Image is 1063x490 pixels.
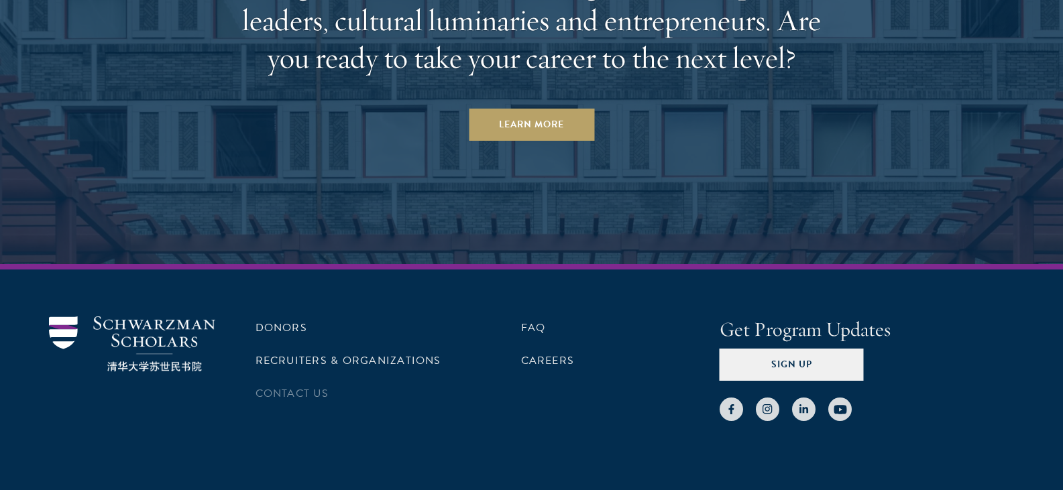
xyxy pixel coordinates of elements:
a: Contact Us [256,385,329,402]
h4: Get Program Updates [720,316,1015,343]
img: Schwarzman Scholars [49,316,215,372]
a: Careers [521,353,575,369]
a: Learn More [469,109,594,141]
a: Recruiters & Organizations [256,353,441,369]
a: Donors [256,320,307,336]
button: Sign Up [720,349,864,381]
a: FAQ [521,320,546,336]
